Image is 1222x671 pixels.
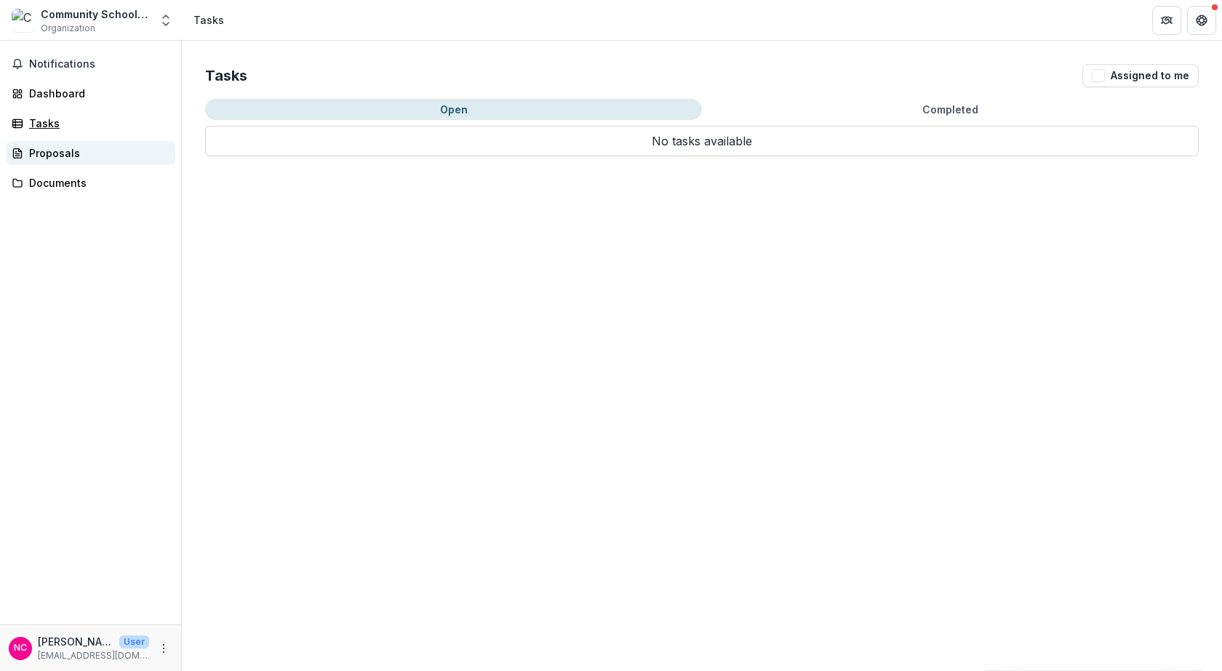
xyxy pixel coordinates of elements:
a: Tasks [6,111,175,135]
button: Assigned to me [1082,64,1199,87]
img: Community School of Music & Arts [12,9,35,32]
a: Documents [6,171,175,195]
div: Nausheen Chughtai [14,643,27,653]
button: Get Help [1187,6,1216,35]
p: No tasks available [205,126,1199,156]
button: Completed [702,99,1199,120]
div: Community School of Music & Arts [41,7,150,22]
div: Tasks [29,116,164,131]
button: Partners [1152,6,1181,35]
p: User [119,635,149,648]
div: Documents [29,175,164,190]
button: Open [205,99,702,120]
div: Tasks [193,12,224,28]
nav: breadcrumb [188,9,230,31]
a: Proposals [6,141,175,165]
button: Notifications [6,52,175,76]
div: Proposals [29,145,164,161]
button: Open entity switcher [156,6,176,35]
div: Dashboard [29,86,164,101]
button: More [155,640,172,657]
p: [EMAIL_ADDRESS][DOMAIN_NAME] [38,649,149,662]
span: Notifications [29,58,169,71]
a: Dashboard [6,81,175,105]
p: [PERSON_NAME] [38,634,113,649]
span: Organization [41,22,95,35]
h2: Tasks [205,67,247,84]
